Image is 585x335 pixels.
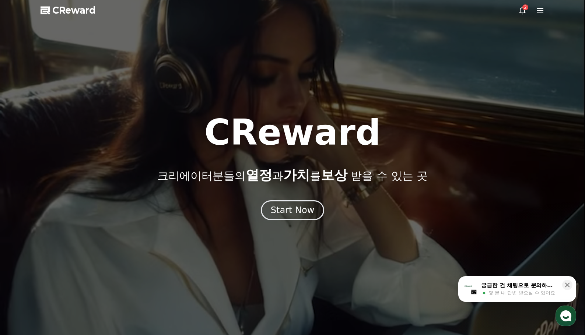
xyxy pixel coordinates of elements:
[114,244,123,250] span: 설정
[204,115,381,150] h1: CReward
[52,4,96,16] span: CReward
[321,167,347,183] span: 보상
[283,167,310,183] span: 가치
[261,208,325,215] a: Start Now
[41,4,96,16] a: CReward
[261,200,325,220] button: Start Now
[522,4,528,10] div: 2
[67,245,76,251] span: 대화
[95,233,141,252] a: 설정
[23,244,28,250] span: 홈
[49,233,95,252] a: 대화
[246,167,272,183] span: 열정
[271,204,315,216] div: Start Now
[518,6,527,15] a: 2
[2,233,49,252] a: 홈
[157,168,428,183] p: 크리에이터분들의 과 를 받을 수 있는 곳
